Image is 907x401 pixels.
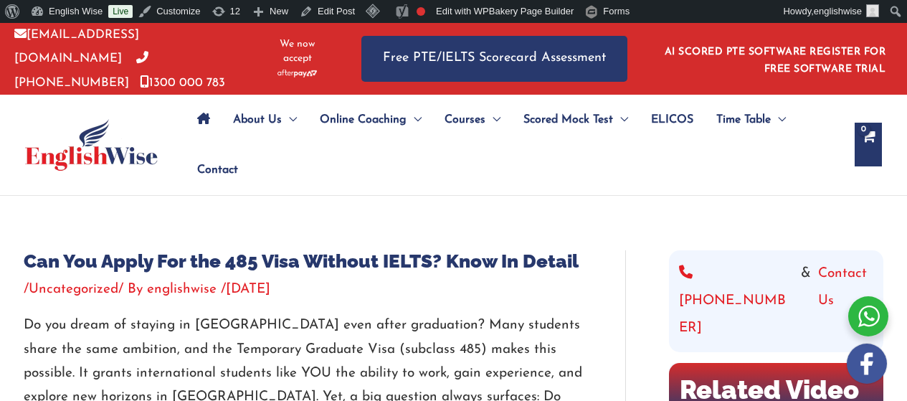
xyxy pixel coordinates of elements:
[25,119,158,171] img: cropped-ew-logo
[24,250,582,273] h1: Can You Apply For the 485 Visa Without IELTS? Know In Detail
[222,95,308,145] a: About UsMenu Toggle
[308,95,433,145] a: Online CoachingMenu Toggle
[866,4,879,17] img: ashok kumar
[282,95,297,145] span: Menu Toggle
[147,283,217,296] span: englishwise
[233,95,282,145] span: About Us
[679,260,794,342] a: [PHONE_NUMBER]
[361,36,627,81] a: Free PTE/IELTS Scorecard Assessment
[320,95,407,145] span: Online Coaching
[640,95,705,145] a: ELICOS
[512,95,640,145] a: Scored Mock TestMenu Toggle
[108,5,133,18] a: Live
[445,95,485,145] span: Courses
[523,95,613,145] span: Scored Mock Test
[14,52,148,88] a: [PHONE_NUMBER]
[855,123,882,166] a: View Shopping Cart, empty
[269,37,326,66] span: We now accept
[847,344,887,384] img: white-facebook.png
[29,283,118,296] a: Uncategorized
[24,280,582,300] div: / / By /
[226,283,270,296] span: [DATE]
[656,35,893,82] aside: Header Widget 1
[197,145,238,195] span: Contact
[679,260,873,342] div: &
[665,47,886,75] a: AI SCORED PTE SOFTWARE REGISTER FOR FREE SOFTWARE TRIAL
[417,7,425,16] div: Focus keyphrase not set
[818,260,873,342] a: Contact Us
[613,95,628,145] span: Menu Toggle
[651,95,693,145] span: ELICOS
[716,95,771,145] span: Time Table
[771,95,786,145] span: Menu Toggle
[186,145,238,195] a: Contact
[705,95,797,145] a: Time TableMenu Toggle
[433,95,512,145] a: CoursesMenu Toggle
[814,6,862,16] span: englishwise
[485,95,500,145] span: Menu Toggle
[407,95,422,145] span: Menu Toggle
[140,77,225,89] a: 1300 000 783
[14,29,139,65] a: [EMAIL_ADDRESS][DOMAIN_NAME]
[186,95,840,195] nav: Site Navigation: Main Menu
[147,283,221,296] a: englishwise
[277,70,317,77] img: Afterpay-Logo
